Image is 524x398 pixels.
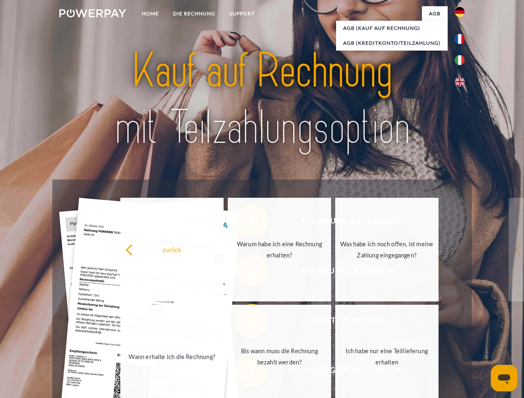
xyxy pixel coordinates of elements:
div: Was habe ich noch offen, ist meine Zahlung eingegangen? [340,238,434,261]
a: agb [422,6,448,21]
img: de [455,7,465,17]
div: Bis wann muss die Rechnung bezahlt werden? [233,345,326,368]
div: Warum habe ich eine Rechnung erhalten? [233,238,326,261]
img: title-powerpay_de.svg [79,40,445,159]
img: en [455,77,465,87]
img: it [455,55,465,65]
a: SUPPORT [222,6,262,21]
iframe: Schaltfläche zum Öffnen des Messaging-Fensters [491,365,517,391]
div: Wann erhalte ich die Rechnung? [125,351,219,362]
a: AGB (Kreditkonto/Teilzahlung) [336,36,448,51]
div: Ich habe nur eine Teillieferung erhalten [340,345,434,368]
a: Was habe ich noch offen, ist meine Zahlung eingegangen? [335,198,439,301]
a: DIE RECHNUNG [166,6,222,21]
img: logo-powerpay-white.svg [59,9,126,17]
a: AGB (Kauf auf Rechnung) [336,21,448,36]
div: zurück [125,244,219,255]
img: fr [455,34,465,44]
a: Home [135,6,166,21]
